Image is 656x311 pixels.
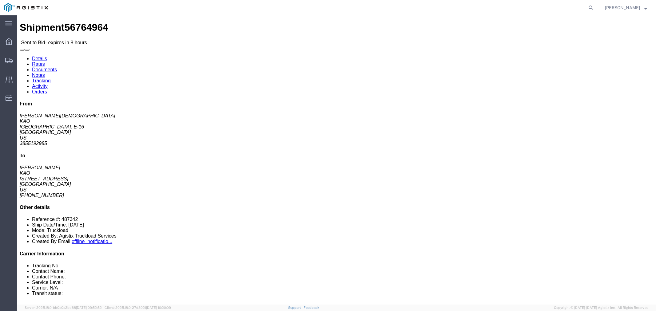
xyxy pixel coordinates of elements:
button: [PERSON_NAME] [605,4,647,11]
a: Feedback [304,306,319,309]
a: Support [288,306,304,309]
span: [DATE] 09:52:52 [76,306,102,309]
span: Andy Schwimmer [605,4,640,11]
span: Server: 2025.18.0-bb0e0c2bd68 [25,306,102,309]
img: logo [4,3,48,12]
iframe: FS Legacy Container [17,15,656,305]
span: Client: 2025.18.0-27d3021 [105,306,171,309]
span: Copyright © [DATE]-[DATE] Agistix Inc., All Rights Reserved [554,305,649,310]
span: [DATE] 10:20:09 [146,306,171,309]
